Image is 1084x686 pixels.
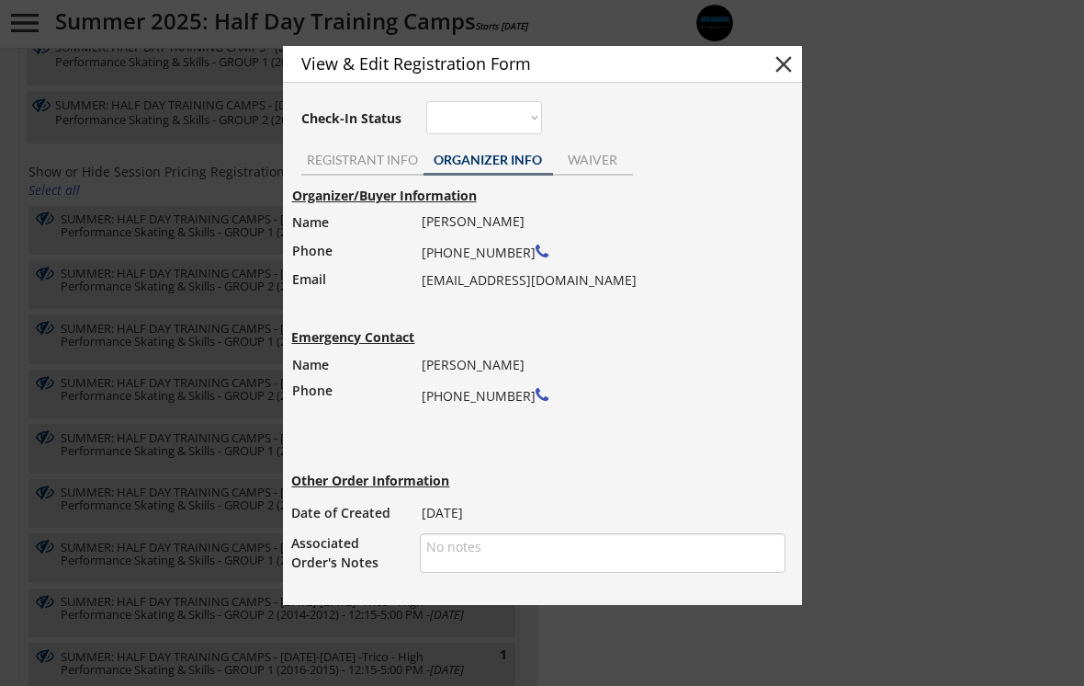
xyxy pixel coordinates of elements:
[422,209,772,293] div: [PERSON_NAME] [PHONE_NUMBER] [EMAIL_ADDRESS][DOMAIN_NAME]
[422,352,772,463] div: [PERSON_NAME] [PHONE_NUMBER]
[291,331,432,344] div: Emergency Contact
[301,154,423,166] div: REGISTRANT INFO
[553,154,633,166] div: WAIVER
[291,500,401,526] div: Date of Created
[770,51,797,78] button: close
[301,112,405,125] div: Check-In Status
[291,533,402,572] div: Associated Order's Notes
[292,189,680,202] div: Organizer/Buyer Information
[422,500,772,526] div: [DATE]
[292,209,402,322] div: Name Phone Email
[292,352,402,404] div: Name Phone
[291,474,516,487] div: Other Order Information
[301,55,738,72] div: View & Edit Registration Form
[423,154,553,166] div: ORGANIZER INFO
